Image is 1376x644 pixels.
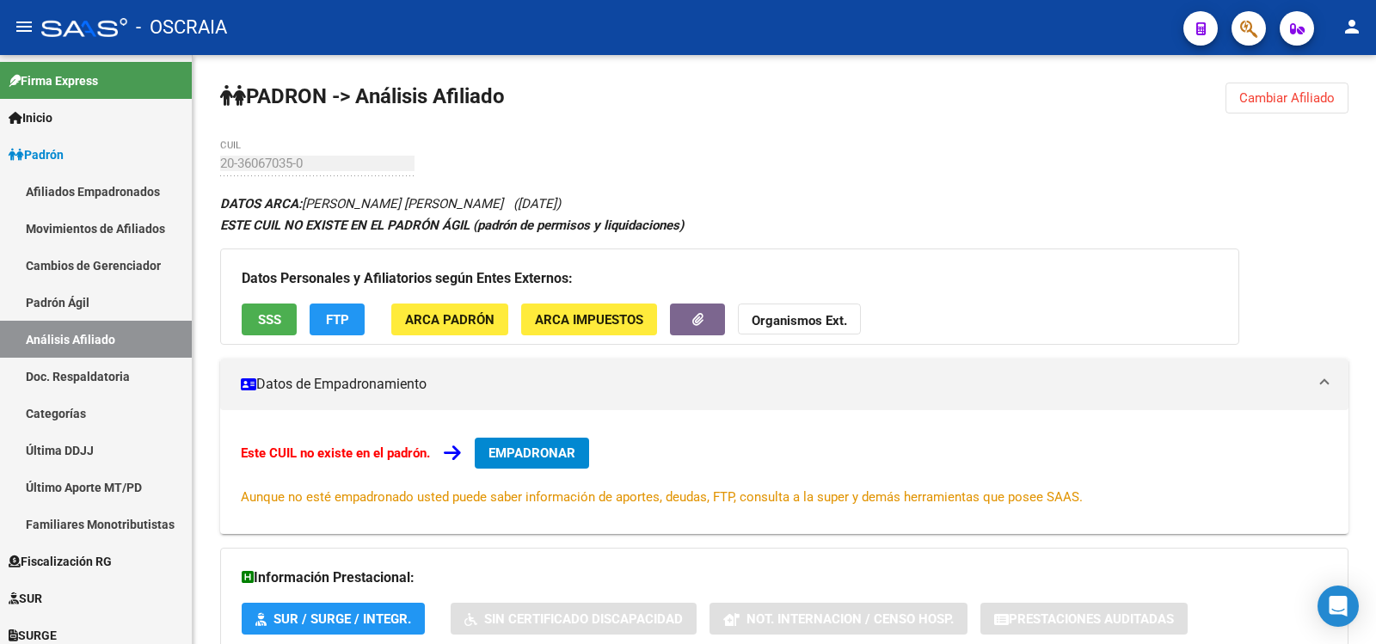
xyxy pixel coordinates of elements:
[9,108,52,127] span: Inicio
[709,603,967,635] button: Not. Internacion / Censo Hosp.
[513,196,561,212] span: ([DATE])
[220,359,1348,410] mat-expansion-panel-header: Datos de Empadronamiento
[241,489,1083,505] span: Aunque no esté empadronado usted puede saber información de aportes, deudas, FTP, consulta a la s...
[451,603,697,635] button: Sin Certificado Discapacidad
[746,611,954,627] span: Not. Internacion / Censo Hosp.
[475,438,589,469] button: EMPADRONAR
[1342,16,1362,37] mat-icon: person
[405,312,494,328] span: ARCA Padrón
[258,312,281,328] span: SSS
[310,304,365,335] button: FTP
[273,611,411,627] span: SUR / SURGE / INTEGR.
[326,312,349,328] span: FTP
[1318,586,1359,627] div: Open Intercom Messenger
[9,71,98,90] span: Firma Express
[14,16,34,37] mat-icon: menu
[1225,83,1348,113] button: Cambiar Afiliado
[241,445,430,461] strong: Este CUIL no existe en el padrón.
[242,267,1218,291] h3: Datos Personales y Afiliatorios según Entes Externos:
[241,375,1307,394] mat-panel-title: Datos de Empadronamiento
[220,218,684,233] strong: ESTE CUIL NO EXISTE EN EL PADRÓN ÁGIL (padrón de permisos y liquidaciones)
[220,196,503,212] span: [PERSON_NAME] [PERSON_NAME]
[980,603,1188,635] button: Prestaciones Auditadas
[535,312,643,328] span: ARCA Impuestos
[242,304,297,335] button: SSS
[136,9,227,46] span: - OSCRAIA
[220,410,1348,534] div: Datos de Empadronamiento
[391,304,508,335] button: ARCA Padrón
[9,589,42,608] span: SUR
[220,196,302,212] strong: DATOS ARCA:
[242,566,1327,590] h3: Información Prestacional:
[752,313,847,328] strong: Organismos Ext.
[1009,611,1174,627] span: Prestaciones Auditadas
[220,84,505,108] strong: PADRON -> Análisis Afiliado
[521,304,657,335] button: ARCA Impuestos
[1239,90,1335,106] span: Cambiar Afiliado
[488,445,575,461] span: EMPADRONAR
[738,304,861,335] button: Organismos Ext.
[484,611,683,627] span: Sin Certificado Discapacidad
[9,552,112,571] span: Fiscalización RG
[242,603,425,635] button: SUR / SURGE / INTEGR.
[9,145,64,164] span: Padrón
